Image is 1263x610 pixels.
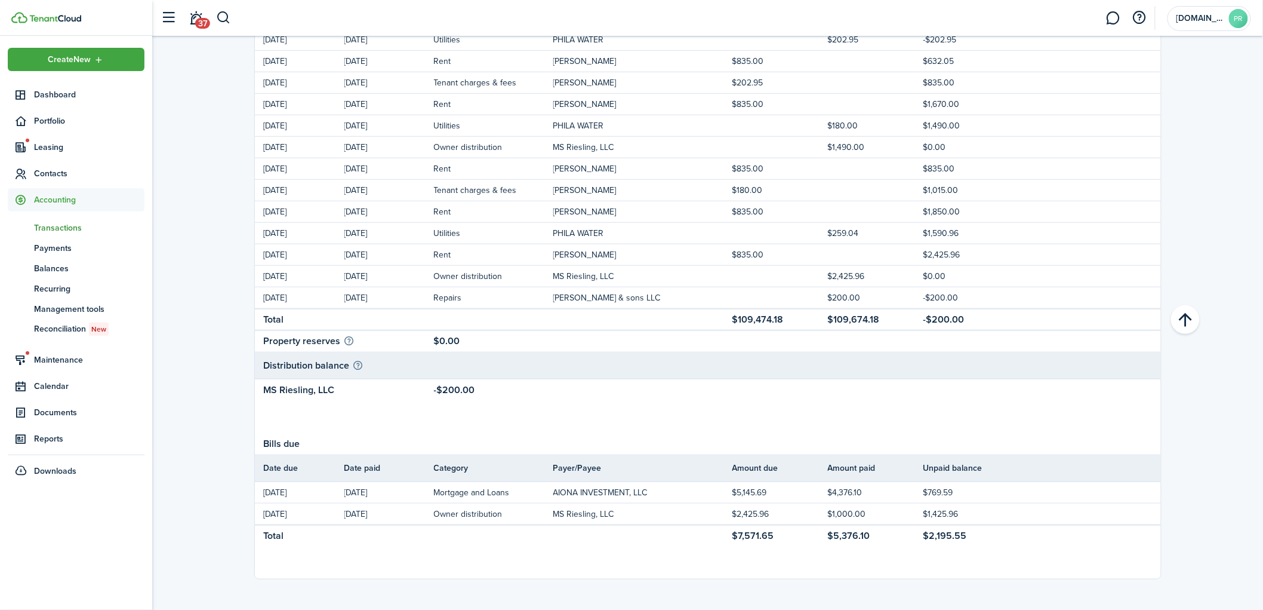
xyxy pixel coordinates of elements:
td: -$200.00 [923,311,1025,329]
span: New [91,324,106,335]
a: Notifications [185,3,208,33]
td: $109,474.18 [732,311,828,329]
span: Portfolio [34,115,144,127]
td: Lolethia Saunders [553,75,732,91]
span: Maintenance [34,354,144,366]
td: $0.00 [923,268,1025,284]
button: Search [216,8,231,28]
td: [DATE] [344,247,434,263]
td: [DATE] [255,96,344,112]
td: $202.95 [828,32,923,48]
a: Messaging [1102,3,1125,33]
td: [DATE] [344,161,434,177]
td: [DATE] [255,506,344,522]
span: Balances [34,262,144,275]
td: -$200.00 [434,381,553,399]
span: Recurring [34,283,144,295]
td: $835.00 [732,96,828,112]
td: [DATE] [344,506,434,522]
td: Utilities [434,225,553,241]
td: [DATE] [255,225,344,241]
span: Dashboard [34,88,144,101]
button: Back to top [1171,305,1200,334]
a: Dashboard [8,83,144,106]
td: Lolethia Saunders [553,53,732,69]
td: Rent [434,161,553,177]
td: MS Riesling, LLC [553,506,732,522]
td: PHILA WATER [553,225,732,241]
td: $1,670.00 [923,96,1025,112]
a: Payments [8,238,144,258]
button: Open menu [8,48,144,71]
td: Rent [434,96,553,112]
td: [DATE] [344,268,434,284]
td: PHILA WATER [553,32,732,48]
td: Owner distribution [434,506,553,522]
td: [DATE] [255,290,344,306]
td: [DATE] [344,182,434,198]
td: [DATE] [255,485,344,501]
a: Transactions [8,217,144,238]
td: [DATE] [255,161,344,177]
td: MS Riesling, LLC [553,268,732,284]
td: $109,674.18 [828,311,923,329]
span: Contacts [34,167,144,180]
td: AIONA INVESTMENT, LLC [553,485,732,501]
td: $1,425.96 [923,506,1019,522]
td: [DATE] [344,32,434,48]
td: $835.00 [732,161,828,177]
td: Utilities [434,118,553,134]
th: Unpaid balance [923,462,1019,474]
td: Tenant charges & fees [434,182,553,198]
td: $0.00 [923,139,1025,155]
img: TenantCloud [29,15,81,22]
td: [DATE] [255,53,344,69]
th: Date due [255,462,344,474]
td: $4,376.10 [828,485,923,501]
td: Owner distribution [434,268,553,284]
td: Repairs [434,290,553,306]
th: Amount paid [828,462,923,474]
button: Open sidebar [158,7,180,29]
td: Lolethia Saunders [553,204,732,220]
td: $835.00 [732,247,828,263]
td: [DATE] [255,118,344,134]
td: [DATE] [255,182,344,198]
td: PHILA WATER [553,118,732,134]
th: Distribution balance [255,358,434,373]
td: Total [255,527,434,545]
td: HOWELL & sons LLC [553,290,732,306]
td: $1,015.00 [923,182,1025,198]
td: $202.95 [732,75,828,91]
td: $835.00 [923,161,1025,177]
td: [DATE] [344,139,434,155]
td: [DATE] [344,75,434,91]
td: $259.04 [828,225,923,241]
td: $1,590.96 [923,225,1025,241]
span: Management tools [34,303,144,315]
td: $2,425.96 [828,268,923,284]
td: [DATE] [344,290,434,306]
td: Rent [434,247,553,263]
td: $2,425.96 [923,247,1025,263]
span: Payments [34,242,144,255]
td: [DATE] [255,75,344,91]
span: Leasing [34,141,144,154]
td: $632.05 [923,53,1025,69]
td: [DATE] [344,96,434,112]
td: [DATE] [344,118,434,134]
td: [DATE] [344,485,434,501]
a: Recurring [8,278,144,299]
td: Total [255,311,434,329]
td: [DATE] [255,268,344,284]
td: -$202.95 [923,32,1025,48]
td: $1,490.00 [923,118,1025,134]
span: Reports [34,433,144,445]
span: Downloads [34,465,76,477]
span: Accounting [34,194,144,206]
td: [DATE] [344,225,434,241]
td: $200.00 [828,290,923,306]
td: Lolethia Saunders [553,182,732,198]
td: $1,000.00 [828,506,923,522]
td: MS Riesling, LLC [553,139,732,155]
